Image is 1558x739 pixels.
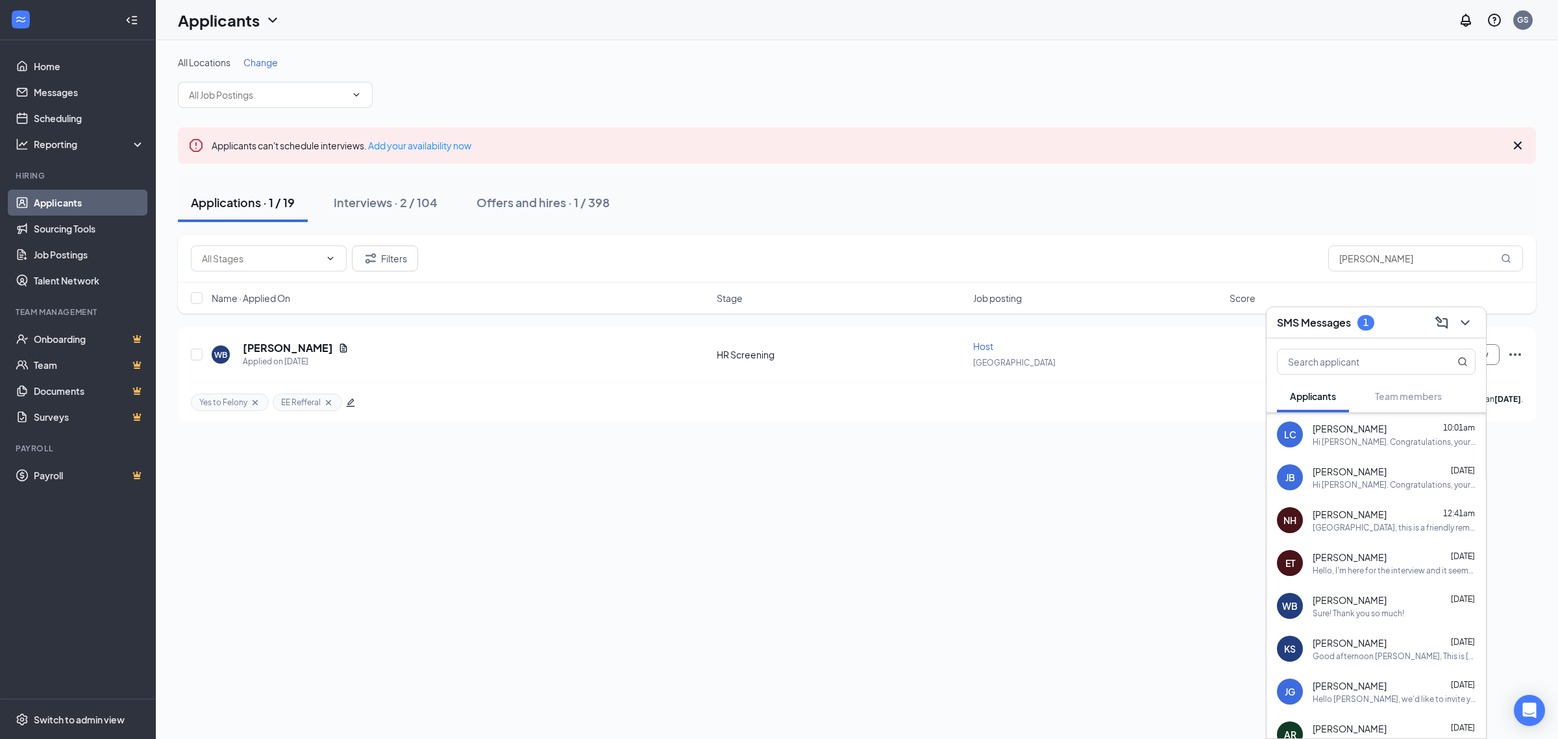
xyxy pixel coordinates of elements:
[1283,514,1296,527] div: NH
[16,170,142,181] div: Hiring
[1451,680,1475,690] span: [DATE]
[1487,12,1502,28] svg: QuestionInfo
[717,348,965,361] div: HR Screening
[1313,679,1387,692] span: [PERSON_NAME]
[1517,14,1529,25] div: GS
[334,194,438,210] div: Interviews · 2 / 104
[34,138,145,151] div: Reporting
[476,194,610,210] div: Offers and hires · 1 / 398
[1230,292,1255,305] span: Score
[1451,551,1475,561] span: [DATE]
[34,53,145,79] a: Home
[212,140,471,151] span: Applicants can't schedule interviews.
[1278,349,1431,374] input: Search applicant
[1313,522,1476,533] div: [GEOGRAPHIC_DATA], this is a friendly reminder. Please select a meeting time slot for your Server...
[1313,722,1387,735] span: [PERSON_NAME]
[338,343,349,353] svg: Document
[1313,551,1387,564] span: [PERSON_NAME]
[1313,465,1387,478] span: [PERSON_NAME]
[1458,12,1474,28] svg: Notifications
[325,253,336,264] svg: ChevronDown
[368,140,471,151] a: Add your availability now
[1431,312,1452,333] button: ComposeMessage
[1457,315,1473,331] svg: ChevronDown
[1313,479,1476,490] div: Hi [PERSON_NAME]. Congratulations, your meeting with [PERSON_NAME] Japanese Steakhouse - [US_STAT...
[1313,651,1476,662] div: Good afternoon [PERSON_NAME], This is [PERSON_NAME] from Kobe Japanese Steakhouse. I reviewed you...
[973,358,1056,368] span: [GEOGRAPHIC_DATA]
[1328,245,1523,271] input: Search in applications
[16,307,142,318] div: Team Management
[34,79,145,105] a: Messages
[243,355,349,368] div: Applied on [DATE]
[1501,253,1511,264] svg: MagnifyingGlass
[1313,508,1387,521] span: [PERSON_NAME]
[973,292,1022,305] span: Job posting
[16,443,142,454] div: Payroll
[243,341,333,355] h5: [PERSON_NAME]
[34,216,145,242] a: Sourcing Tools
[243,56,278,68] span: Change
[1443,508,1475,518] span: 12:41am
[281,397,321,408] span: EE Refferal
[1451,637,1475,647] span: [DATE]
[1285,557,1295,570] div: ET
[178,9,260,31] h1: Applicants
[34,268,145,294] a: Talent Network
[346,398,355,407] span: edit
[1363,317,1368,328] div: 1
[1284,428,1296,441] div: LC
[1313,565,1476,576] div: Hello, I'm here for the interview and it seems to be closed, what should I do ?
[1313,422,1387,435] span: [PERSON_NAME]
[14,13,27,26] svg: WorkstreamLogo
[1313,594,1387,607] span: [PERSON_NAME]
[1451,594,1475,604] span: [DATE]
[1457,357,1468,367] svg: MagnifyingGlass
[1443,423,1475,432] span: 10:01am
[1313,636,1387,649] span: [PERSON_NAME]
[1313,608,1404,619] div: Sure! Thank you so much!
[178,56,230,68] span: All Locations
[352,245,418,271] button: Filter Filters
[34,242,145,268] a: Job Postings
[34,378,145,404] a: DocumentsCrown
[189,88,346,102] input: All Job Postings
[973,340,993,352] span: Host
[1277,316,1351,330] h3: SMS Messages
[34,462,145,488] a: PayrollCrown
[1313,436,1476,447] div: Hi [PERSON_NAME]. Congratulations, your meeting with [PERSON_NAME] Japanese Steakhouse - [US_STAT...
[16,138,29,151] svg: Analysis
[1451,466,1475,475] span: [DATE]
[1290,390,1336,402] span: Applicants
[1284,642,1296,655] div: KS
[351,90,362,100] svg: ChevronDown
[1510,138,1526,153] svg: Cross
[1451,723,1475,733] span: [DATE]
[34,404,145,430] a: SurveysCrown
[323,397,334,408] svg: Cross
[1313,694,1476,705] div: Hello [PERSON_NAME], we'd like to invite you to a meeting with [PERSON_NAME] Japanese Steakhouse ...
[717,292,743,305] span: Stage
[188,138,204,153] svg: Error
[214,349,227,360] div: WB
[1507,347,1523,362] svg: Ellipses
[1434,315,1450,331] svg: ComposeMessage
[1375,390,1442,402] span: Team members
[34,326,145,352] a: OnboardingCrown
[1285,471,1295,484] div: JB
[1514,695,1545,726] div: Open Intercom Messenger
[1494,394,1521,404] b: [DATE]
[265,12,280,28] svg: ChevronDown
[1282,599,1298,612] div: WB
[34,190,145,216] a: Applicants
[191,194,295,210] div: Applications · 1 / 19
[34,352,145,378] a: TeamCrown
[250,397,260,408] svg: Cross
[1455,312,1476,333] button: ChevronDown
[202,251,320,266] input: All Stages
[199,397,247,408] span: Yes to Felony
[34,713,125,726] div: Switch to admin view
[212,292,290,305] span: Name · Applied On
[125,14,138,27] svg: Collapse
[1285,685,1295,698] div: JG
[16,713,29,726] svg: Settings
